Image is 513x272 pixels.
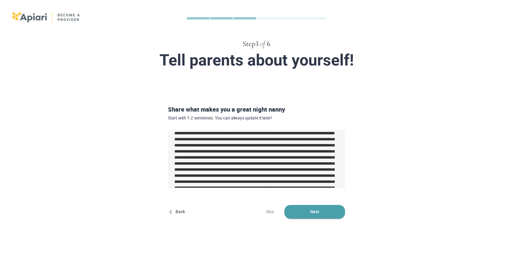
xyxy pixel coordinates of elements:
[12,12,80,22] img: logo
[260,40,265,48] span: of
[260,205,280,219] button: Skip
[101,39,412,49] div: Step 3 6
[166,105,347,120] div: Share what makes you a great night nanny
[168,116,345,121] span: Start with 1-2 sentences. You can always update it later!
[168,205,187,219] button: Back
[113,52,400,69] div: Tell parents about yourself!
[284,205,345,219] button: Next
